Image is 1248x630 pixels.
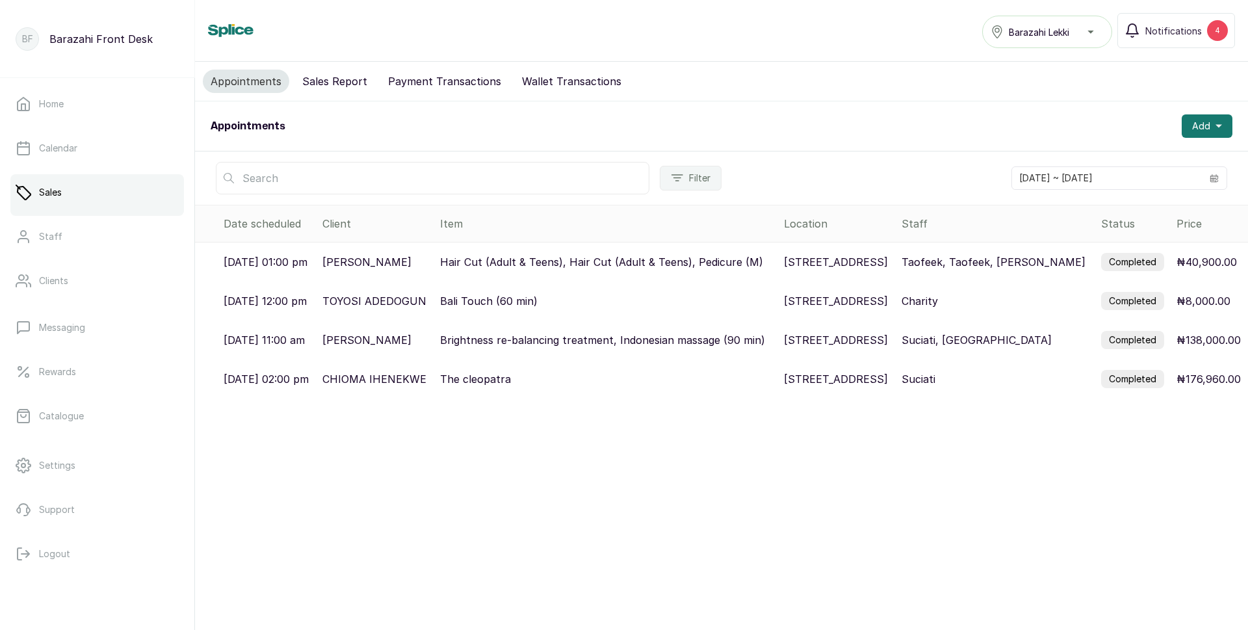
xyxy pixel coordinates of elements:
a: Settings [10,447,184,484]
p: Settings [39,459,75,472]
p: Clients [39,274,68,287]
button: Sales Report [294,70,375,93]
svg: calendar [1210,174,1219,183]
div: Status [1101,216,1166,231]
button: Wallet Transactions [514,70,629,93]
p: Suciati, [GEOGRAPHIC_DATA] [902,332,1052,348]
a: Rewards [10,354,184,390]
button: Appointments [203,70,289,93]
p: CHIOMA IHENEKWE [322,371,426,387]
div: Client [322,216,430,231]
p: Hair Cut (Adult & Teens), Hair Cut (Adult & Teens), Pedicure (M) [440,254,763,270]
span: Barazahi Lekki [1009,25,1069,39]
button: Payment Transactions [380,70,509,93]
p: Brightness re-balancing treatment, Indonesian massage (90 min) [440,332,765,348]
p: Catalogue [39,410,84,423]
a: Staff [10,218,184,255]
p: ₦138,000.00 [1176,332,1241,348]
p: TOYOSI ADEDOGUN [322,293,426,309]
a: Home [10,86,184,122]
div: Price [1176,216,1243,231]
h1: Appointments [211,118,285,134]
span: Notifications [1145,24,1202,38]
p: The cleopatra [440,371,511,387]
button: Filter [660,166,721,190]
p: ₦40,900.00 [1176,254,1237,270]
p: [DATE] 02:00 pm [224,371,309,387]
a: Catalogue [10,398,184,434]
p: Logout [39,547,70,560]
div: 4 [1207,20,1228,41]
button: Notifications4 [1117,13,1235,48]
button: Add [1182,114,1232,138]
label: Completed [1101,292,1164,310]
a: Messaging [10,309,184,346]
div: Item [440,216,774,231]
a: Sales [10,174,184,211]
div: Staff [902,216,1091,231]
a: Support [10,492,184,528]
p: BF [22,33,33,46]
p: Messaging [39,321,85,334]
p: [STREET_ADDRESS] [784,254,888,270]
p: Home [39,98,64,111]
p: Rewards [39,365,76,378]
p: [DATE] 01:00 pm [224,254,307,270]
p: Support [39,503,75,516]
label: Completed [1101,331,1164,349]
span: Add [1192,120,1210,133]
p: [STREET_ADDRESS] [784,371,888,387]
p: [DATE] 11:00 am [224,332,305,348]
p: ₦8,000.00 [1176,293,1230,309]
label: Completed [1101,253,1164,271]
p: Staff [39,230,62,243]
p: ₦176,960.00 [1176,371,1241,387]
a: Clients [10,263,184,299]
p: [DATE] 12:00 pm [224,293,307,309]
label: Completed [1101,370,1164,388]
p: Suciati [902,371,935,387]
button: Logout [10,536,184,572]
p: Sales [39,186,62,199]
p: [PERSON_NAME] [322,254,411,270]
button: Barazahi Lekki [982,16,1112,48]
p: Barazahi Front Desk [49,31,153,47]
p: Taofeek, Taofeek, [PERSON_NAME] [902,254,1085,270]
p: [STREET_ADDRESS] [784,293,888,309]
a: Calendar [10,130,184,166]
p: [STREET_ADDRESS] [784,332,888,348]
div: Location [784,216,891,231]
input: Search [216,162,649,194]
div: Date scheduled [224,216,312,231]
p: Bali Touch (60 min) [440,293,538,309]
p: [PERSON_NAME] [322,332,411,348]
input: Select date [1012,167,1202,189]
span: Filter [689,172,710,185]
p: Calendar [39,142,77,155]
p: Charity [902,293,938,309]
